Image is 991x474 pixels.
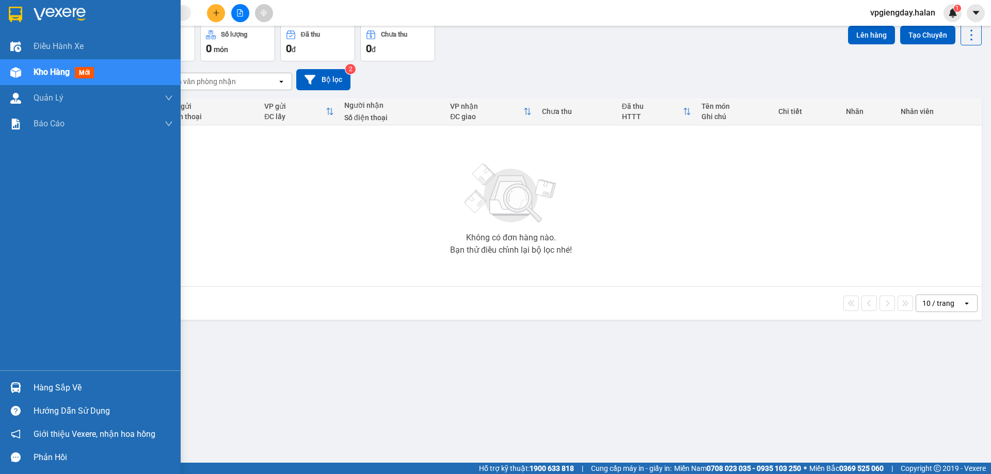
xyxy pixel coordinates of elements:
[301,31,320,38] div: Đã thu
[264,112,325,121] div: ĐC lấy
[221,31,247,38] div: Số lượng
[971,8,981,18] span: caret-down
[622,102,683,110] div: Đã thu
[701,102,768,110] div: Tên món
[206,42,212,55] span: 0
[617,98,697,125] th: Toggle SortBy
[372,45,376,54] span: đ
[260,9,267,17] span: aim
[846,107,891,116] div: Nhãn
[955,5,959,12] span: 1
[839,464,884,472] strong: 0369 525 060
[10,41,21,52] img: warehouse-icon
[207,4,225,22] button: plus
[200,24,275,61] button: Số lượng0món
[450,102,523,110] div: VP nhận
[9,7,22,22] img: logo-vxr
[10,382,21,393] img: warehouse-icon
[674,463,801,474] span: Miền Nam
[530,464,574,472] strong: 1900 633 818
[34,40,84,53] span: Điều hành xe
[345,64,356,74] sup: 2
[948,8,957,18] img: icon-new-feature
[450,246,572,254] div: Bạn thử điều chỉnh lại bộ lọc nhé!
[344,101,440,109] div: Người nhận
[280,24,355,61] button: Đã thu0đ
[707,464,801,472] strong: 0708 023 035 - 0935 103 250
[582,463,583,474] span: |
[165,120,173,128] span: down
[542,107,611,116] div: Chưa thu
[445,98,537,125] th: Toggle SortBy
[922,298,954,308] div: 10 / trang
[701,112,768,121] div: Ghi chú
[259,98,339,125] th: Toggle SortBy
[891,463,893,474] span: |
[967,4,985,22] button: caret-down
[10,119,21,129] img: solution-icon
[236,9,244,17] span: file-add
[158,102,254,110] div: Người gửi
[34,91,63,104] span: Quản Lý
[34,450,173,465] div: Phản hồi
[165,76,236,87] div: Chọn văn phòng nhận
[934,465,941,472] span: copyright
[75,67,94,78] span: mới
[778,107,836,116] div: Chi tiết
[360,24,435,61] button: Chưa thu0đ
[158,112,254,121] div: Số điện thoại
[10,93,21,104] img: warehouse-icon
[809,463,884,474] span: Miền Bắc
[165,94,173,102] span: down
[231,4,249,22] button: file-add
[466,234,556,242] div: Không có đơn hàng nào.
[11,406,21,416] span: question-circle
[264,102,325,110] div: VP gửi
[450,112,523,121] div: ĐC giao
[34,67,70,77] span: Kho hàng
[344,113,440,122] div: Số điện thoại
[34,428,155,440] span: Giới thiệu Vexere, nhận hoa hồng
[459,157,563,230] img: svg+xml;base64,PHN2ZyBjbGFzcz0ibGlzdC1wbHVnX19zdmciIHhtbG5zPSJodHRwOi8vd3d3LnczLm9yZy8yMDAwL3N2Zy...
[296,69,350,90] button: Bộ lọc
[963,299,971,307] svg: open
[479,463,574,474] span: Hỗ trợ kỹ thuật:
[862,6,944,19] span: vpgiengday.halan
[255,4,273,22] button: aim
[11,429,21,439] span: notification
[848,26,895,44] button: Lên hàng
[954,5,961,12] sup: 1
[11,452,21,462] span: message
[804,466,807,470] span: ⚪️
[286,42,292,55] span: 0
[901,107,976,116] div: Nhân viên
[34,117,65,130] span: Báo cáo
[34,403,173,419] div: Hướng dẫn sử dụng
[213,9,220,17] span: plus
[900,26,955,44] button: Tạo Chuyến
[381,31,407,38] div: Chưa thu
[292,45,296,54] span: đ
[214,45,228,54] span: món
[591,463,672,474] span: Cung cấp máy in - giấy in:
[366,42,372,55] span: 0
[622,112,683,121] div: HTTT
[277,77,285,86] svg: open
[10,67,21,78] img: warehouse-icon
[34,380,173,396] div: Hàng sắp về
